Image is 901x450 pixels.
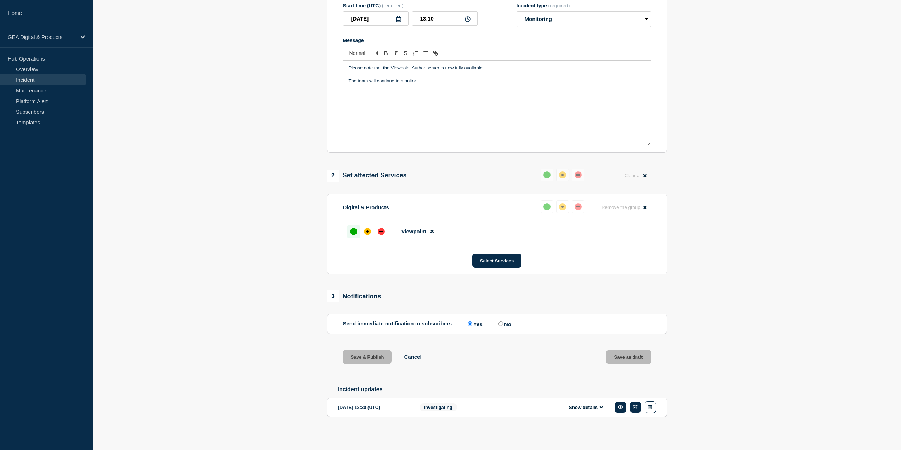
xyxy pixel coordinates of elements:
button: Toggle bold text [381,49,391,57]
button: Remove the group [597,200,651,214]
h2: Incident updates [338,386,667,393]
div: Message [343,61,651,146]
div: affected [559,203,566,210]
button: Select Services [472,254,521,268]
span: 2 [327,170,339,182]
button: affected [556,200,569,213]
div: up [543,203,551,210]
button: Cancel [404,354,421,360]
div: [DATE] 12:30 (UTC) [338,401,409,413]
span: Investigating [420,403,457,411]
button: Show details [567,404,606,410]
button: up [541,169,553,181]
p: GEA Digital & Products [8,34,76,40]
input: Yes [468,321,472,326]
div: up [543,171,551,178]
p: Please note that the Viewpoint Author server is now fully available. [349,65,645,71]
button: Toggle italic text [391,49,401,57]
div: affected [364,228,371,235]
input: YYYY-MM-DD [343,11,409,26]
button: Toggle bulleted list [421,49,430,57]
button: affected [556,169,569,181]
select: Incident type [517,11,651,27]
button: up [541,200,553,213]
button: Save & Publish [343,350,392,364]
button: down [572,169,584,181]
div: down [378,228,385,235]
div: down [575,171,582,178]
button: Toggle strikethrough text [401,49,411,57]
button: Toggle ordered list [411,49,421,57]
div: Incident type [517,3,651,8]
span: Viewpoint [401,228,427,234]
p: Digital & Products [343,204,389,210]
input: HH:MM [412,11,478,26]
div: Start time (UTC) [343,3,478,8]
p: The team will continue to monitor. [349,78,645,84]
button: Clear all [620,169,651,182]
div: Send immediate notification to subscribers [343,320,651,327]
div: Notifications [327,290,381,302]
input: No [498,321,503,326]
label: Yes [466,320,483,327]
button: Save as draft [606,350,651,364]
div: affected [559,171,566,178]
span: (required) [382,3,404,8]
div: Message [343,38,651,43]
span: Font size [346,49,381,57]
button: Toggle link [430,49,440,57]
span: (required) [548,3,570,8]
div: Set affected Services [327,170,407,182]
button: down [572,200,584,213]
div: down [575,203,582,210]
span: Remove the group [601,205,640,210]
div: up [350,228,357,235]
span: 3 [327,290,339,302]
p: Send immediate notification to subscribers [343,320,452,327]
label: No [497,320,511,327]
